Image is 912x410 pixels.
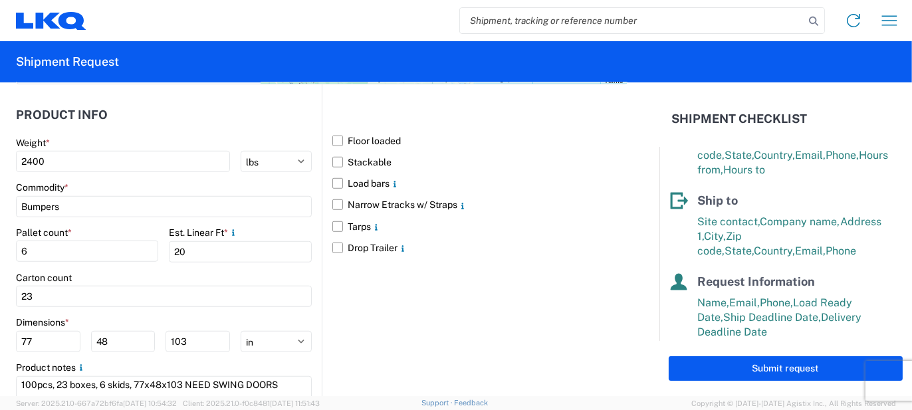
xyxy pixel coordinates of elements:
span: Hours to [723,163,765,176]
label: Floor loaded [332,130,627,152]
label: Load bars [332,173,627,194]
label: Weight [16,137,50,149]
span: Phone [826,245,856,257]
span: Copyright © [DATE]-[DATE] Agistix Inc., All Rights Reserved [691,397,896,409]
label: Product notes [16,361,86,373]
span: City, [704,230,726,243]
span: Company name, [760,215,840,228]
input: W [91,331,156,352]
span: State, [725,149,754,161]
span: Ship to [697,193,738,207]
span: Client: 2025.21.0-f0c8481 [183,399,320,407]
span: Phone, [760,296,793,309]
span: Email, [729,296,760,309]
span: Server: 2025.21.0-667a72bf6fa [16,399,177,407]
label: Stackable [332,152,627,173]
span: Email, [795,149,826,161]
span: State, [725,245,754,257]
label: Narrow Etracks w/ Straps [332,194,627,215]
label: Carton count [16,272,72,284]
label: Tarps [332,216,627,237]
span: Phone, [826,149,859,161]
button: Submit request [669,356,903,381]
label: Drop Trailer [332,237,627,258]
label: Est. Linear Ft [169,227,239,239]
span: Email, [795,245,826,257]
span: Ship Deadline Date, [723,311,821,324]
label: Pallet count [16,227,72,239]
h2: Product Info [16,108,108,122]
span: [DATE] 10:54:32 [123,399,177,407]
span: Country, [754,149,795,161]
label: Commodity [16,181,68,193]
h2: Shipment Checklist [671,111,807,127]
span: Request Information [697,274,815,288]
input: Shipment, tracking or reference number [460,8,804,33]
span: Name, [697,296,729,309]
a: Feedback [454,399,488,407]
span: Site contact, [697,215,760,228]
h2: Shipment Request [16,54,119,70]
span: Country, [754,245,795,257]
label: Dimensions [16,316,69,328]
input: H [166,331,230,352]
input: L [16,331,80,352]
a: Support [421,399,455,407]
span: [DATE] 11:51:43 [270,399,320,407]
